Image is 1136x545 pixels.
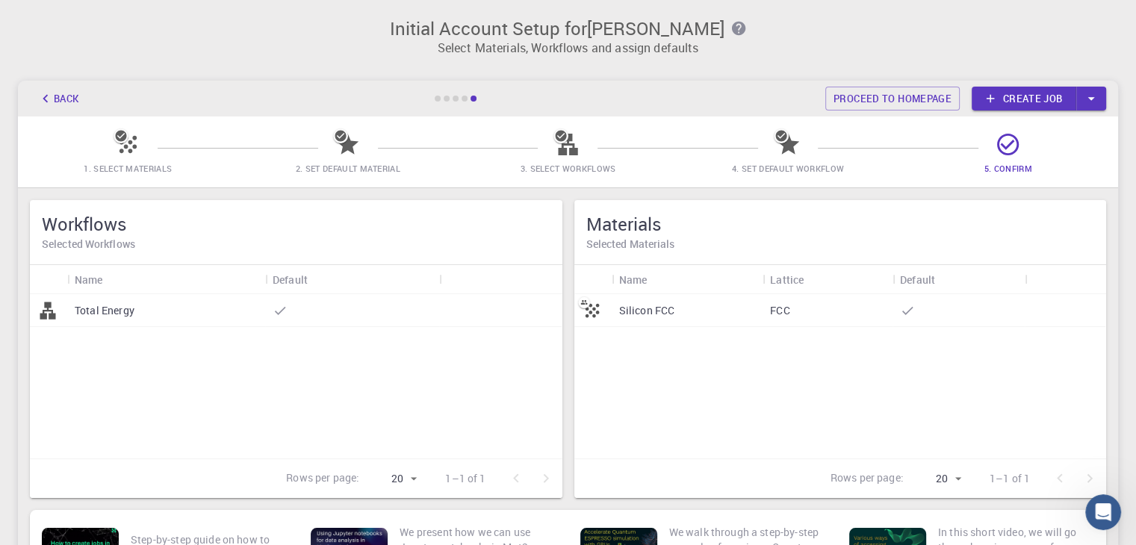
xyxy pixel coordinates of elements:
[75,303,134,318] p: Total Energy
[770,265,804,294] div: Lattice
[935,267,959,291] button: Sort
[1085,494,1121,530] iframe: Intercom live chat
[619,303,675,318] p: Silicon FCC
[286,470,359,488] p: Rows per page:
[103,267,127,291] button: Sort
[972,87,1076,110] a: Create job
[75,265,103,294] div: Name
[308,267,332,291] button: Sort
[42,212,550,236] h5: Workflows
[520,163,615,174] span: 3. Select Workflows
[30,10,84,24] span: Support
[574,265,612,294] div: Icon
[273,265,308,294] div: Default
[910,468,966,490] div: 20
[763,265,893,294] div: Lattice
[42,236,550,252] h6: Selected Workflows
[27,39,1109,57] p: Select Materials, Workflows and assign defaults
[900,265,935,294] div: Default
[365,468,421,490] div: 20
[612,265,763,294] div: Name
[804,267,828,291] button: Sort
[30,265,67,294] div: Icon
[770,303,789,318] p: FCC
[990,471,1030,486] p: 1–1 of 1
[647,267,671,291] button: Sort
[893,265,1025,294] div: Default
[27,18,1109,39] h3: Initial Account Setup for [PERSON_NAME]
[296,163,400,174] span: 2. Set Default Material
[619,265,648,294] div: Name
[732,163,844,174] span: 4. Set Default Workflow
[825,87,960,110] a: Proceed to homepage
[265,265,439,294] div: Default
[984,163,1032,174] span: 5. Confirm
[30,87,87,110] button: Back
[67,265,265,294] div: Name
[84,163,172,174] span: 1. Select Materials
[586,212,1095,236] h5: Materials
[586,236,1095,252] h6: Selected Materials
[445,471,485,486] p: 1–1 of 1
[831,470,904,488] p: Rows per page:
